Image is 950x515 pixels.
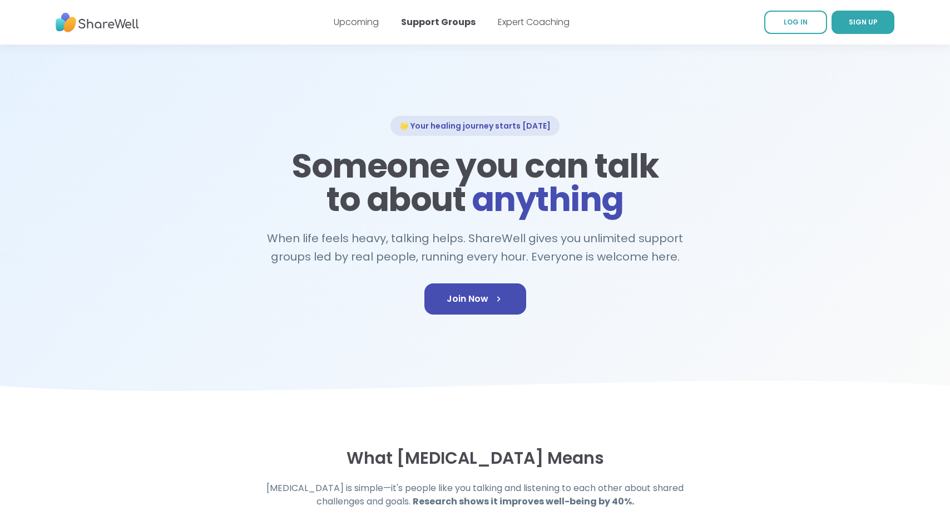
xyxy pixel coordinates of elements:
a: Join Now [424,283,526,315]
h4: [MEDICAL_DATA] is simple—it's people like you talking and listening to each other about shared ch... [261,482,689,508]
h3: What [MEDICAL_DATA] Means [226,448,724,468]
a: Support Groups [401,16,476,28]
a: SIGN UP [832,11,894,34]
div: 🌟 Your healing journey starts [DATE] [390,116,560,136]
strong: Research shows it improves well-being by 40%. [413,495,634,508]
span: LOG IN [784,17,808,27]
a: Upcoming [334,16,379,28]
a: LOG IN [764,11,827,34]
h2: When life feels heavy, talking helps. ShareWell gives you unlimited support groups led by real pe... [261,229,689,266]
img: ShareWell Nav Logo [56,7,139,38]
span: SIGN UP [849,17,878,27]
a: Expert Coaching [498,16,570,28]
span: Join Now [447,292,504,306]
span: anything [472,176,624,223]
h1: Someone you can talk to about [288,149,662,216]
